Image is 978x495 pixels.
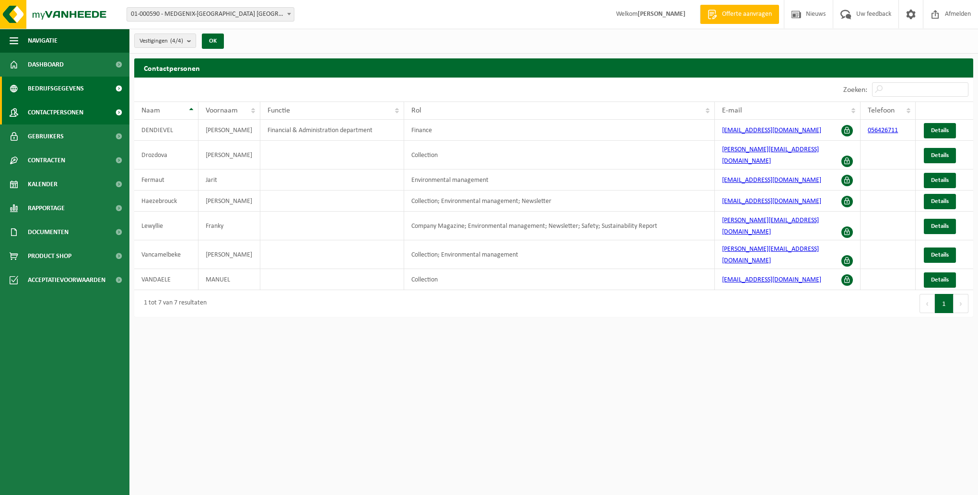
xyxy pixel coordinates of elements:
span: Documenten [28,220,69,244]
span: Navigatie [28,29,58,53]
span: Offerte aanvragen [720,10,774,19]
a: [PERSON_NAME][EMAIL_ADDRESS][DOMAIN_NAME] [722,146,819,165]
td: Company Magazine; Environmental management; Newsletter; Safety; Sustainability Report [404,212,715,240]
a: [EMAIL_ADDRESS][DOMAIN_NAME] [722,127,821,134]
span: Details [931,177,949,183]
td: DENDIEVEL [134,120,198,141]
strong: [PERSON_NAME] [638,11,686,18]
td: MANUEL [198,269,260,290]
td: VANDAELE [134,269,198,290]
td: Lewyllie [134,212,198,240]
a: [EMAIL_ADDRESS][DOMAIN_NAME] [722,276,821,283]
a: Details [924,219,956,234]
span: Vestigingen [140,34,183,48]
td: Drozdova [134,141,198,169]
td: Haezebrouck [134,191,198,212]
count: (4/4) [170,38,183,44]
span: Dashboard [28,53,64,77]
span: Voornaam [206,107,238,114]
button: 1 [935,294,954,313]
a: Details [924,247,956,263]
a: Details [924,173,956,188]
td: Environmental management [404,169,715,191]
span: Product Shop [28,244,71,268]
label: Zoeken: [843,86,867,94]
td: [PERSON_NAME] [198,120,260,141]
td: Collection [404,141,715,169]
span: Kalender [28,172,58,196]
a: 056426711 [868,127,898,134]
button: Previous [920,294,935,313]
span: Acceptatievoorwaarden [28,268,105,292]
span: Contracten [28,148,65,172]
span: Naam [141,107,160,114]
span: Rapportage [28,196,65,220]
a: [EMAIL_ADDRESS][DOMAIN_NAME] [722,198,821,205]
td: Collection [404,269,715,290]
span: E-mail [722,107,742,114]
td: Fermaut [134,169,198,191]
td: [PERSON_NAME] [198,141,260,169]
span: Details [931,152,949,158]
a: [EMAIL_ADDRESS][DOMAIN_NAME] [722,177,821,184]
span: Details [931,198,949,204]
td: Franky [198,212,260,240]
span: 01-000590 - MEDGENIX-BENELUX NV - WEVELGEM [127,7,294,22]
td: Vancamelbeke [134,240,198,269]
td: Financial & Administration department [260,120,404,141]
td: Collection; Environmental management [404,240,715,269]
td: [PERSON_NAME] [198,240,260,269]
button: Next [954,294,968,313]
a: Details [924,272,956,288]
a: Details [924,148,956,163]
td: Collection; Environmental management; Newsletter [404,191,715,212]
td: Finance [404,120,715,141]
span: Details [931,277,949,283]
span: Contactpersonen [28,101,83,124]
a: Details [924,123,956,138]
td: Jarit [198,169,260,191]
button: OK [202,34,224,49]
div: 1 tot 7 van 7 resultaten [139,295,207,312]
button: Vestigingen(4/4) [134,34,196,48]
span: 01-000590 - MEDGENIX-BENELUX NV - WEVELGEM [127,8,294,21]
a: [PERSON_NAME][EMAIL_ADDRESS][DOMAIN_NAME] [722,217,819,236]
span: Details [931,252,949,258]
span: Rol [411,107,421,114]
span: Bedrijfsgegevens [28,77,84,101]
h2: Contactpersonen [134,58,973,77]
a: Details [924,194,956,209]
a: Offerte aanvragen [700,5,779,24]
span: Details [931,223,949,229]
span: Functie [268,107,290,114]
span: Gebruikers [28,124,64,148]
span: Details [931,127,949,134]
span: Telefoon [868,107,895,114]
td: [PERSON_NAME] [198,191,260,212]
a: [PERSON_NAME][EMAIL_ADDRESS][DOMAIN_NAME] [722,246,819,264]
